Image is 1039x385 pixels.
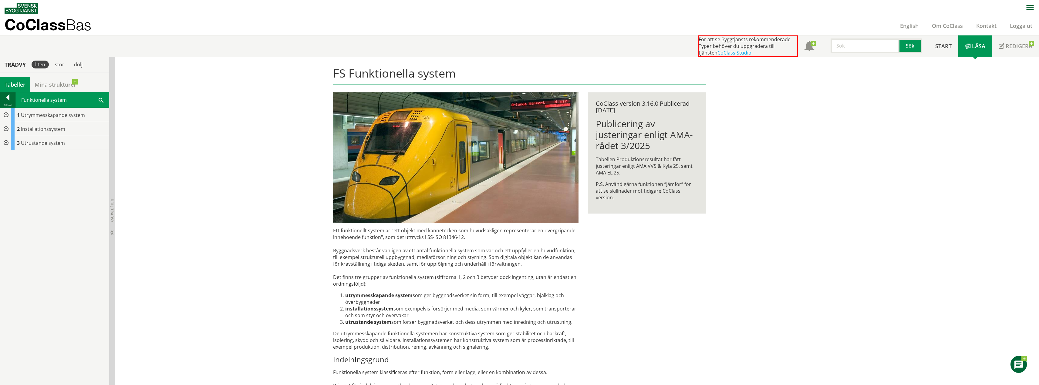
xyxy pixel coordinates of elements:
[345,292,579,305] li: som ger byggnadsverket sin form, till exempel väggar, bjälklag och överbyggnader
[1006,42,1032,50] span: Redigera
[1003,22,1039,29] a: Logga ut
[899,38,922,53] button: Sök
[345,292,413,299] strong: utrymmesskapande system
[21,112,85,118] span: Utrymmesskapande system
[21,140,65,146] span: Utrustande system
[596,156,698,176] p: Tabellen Produktionsresultat har fått justeringar enligt AMA VVS & Kyla 25, samt AMA EL 25.
[958,35,992,57] a: Läsa
[17,140,20,146] span: 3
[596,181,698,201] p: P.S. Använd gärna funktionen ”Jämför” för att se skillnader mot tidigare CoClass version.
[32,61,49,68] div: liten
[929,35,958,57] a: Start
[99,97,103,103] span: Sök i tabellen
[51,61,68,68] div: stor
[5,3,38,14] img: Svensk Byggtjänst
[972,42,985,50] span: Läsa
[831,38,899,53] input: Sök
[30,77,81,92] a: Mina strukturer
[935,42,952,50] span: Start
[345,319,391,325] strong: utrustande system
[805,42,814,51] span: Notifikationer
[0,103,15,108] div: Tillbaka
[698,35,798,57] div: För att se Byggtjänsts rekommenderade Typer behöver du uppgradera till tjänsten
[717,49,751,56] a: CoClass Studio
[333,92,579,223] img: arlanda-express-2.jpg
[596,100,698,114] div: CoClass version 3.16.0 Publicerad [DATE]
[345,319,579,325] li: som förser byggnadsverket och dess utrymmen med inredning och utrustning.
[992,35,1039,57] a: Redigera
[345,305,579,319] li: som exempelvis försörjer med media, som värmer och kyler, som trans­porterar och som styr och öve...
[110,199,115,222] span: Dölj trädvy
[17,126,20,132] span: 2
[893,22,925,29] a: English
[333,66,706,85] h1: FS Funktionella system
[970,22,1003,29] a: Kontakt
[16,92,109,108] div: Funktionella system
[21,126,65,132] span: Installationssystem
[5,21,91,28] p: CoClass
[17,112,20,118] span: 1
[925,22,970,29] a: Om CoClass
[5,16,104,35] a: CoClassBas
[70,61,86,68] div: dölj
[1,61,29,68] div: Trädvy
[596,118,698,151] h1: Publicering av justeringar enligt AMA-rådet 3/2025
[345,305,393,312] strong: installationssystem
[66,16,91,34] span: Bas
[333,355,579,364] h3: Indelningsgrund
